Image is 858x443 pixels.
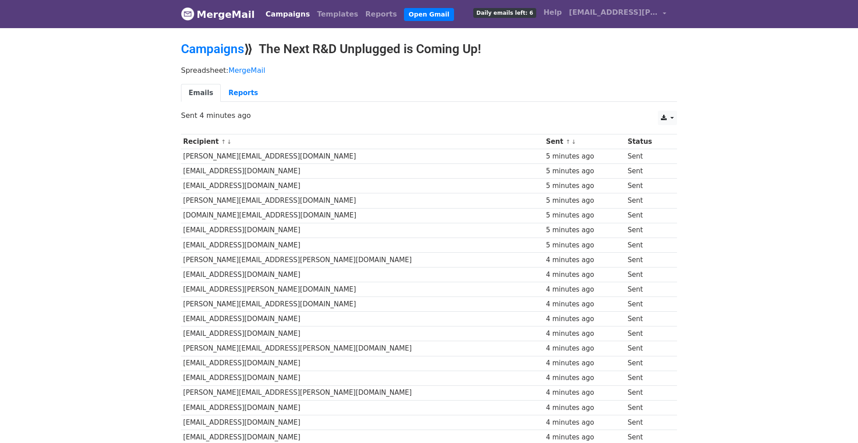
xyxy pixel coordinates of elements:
[181,164,544,179] td: [EMAIL_ADDRESS][DOMAIN_NAME]
[546,358,623,368] div: 4 minutes ago
[626,282,670,297] td: Sent
[181,297,544,312] td: [PERSON_NAME][EMAIL_ADDRESS][DOMAIN_NAME]
[181,326,544,341] td: [EMAIL_ADDRESS][DOMAIN_NAME]
[313,5,362,23] a: Templates
[566,138,571,145] a: ↑
[470,4,540,21] a: Daily emails left: 6
[221,138,226,145] a: ↑
[540,4,565,21] a: Help
[228,66,265,75] a: MergeMail
[626,312,670,326] td: Sent
[181,42,677,57] h2: ⟫ The Next R&D Unplugged is Coming Up!
[569,7,658,18] span: [EMAIL_ADDRESS][PERSON_NAME][DOMAIN_NAME]
[221,84,265,102] a: Reports
[181,111,677,120] p: Sent 4 minutes ago
[262,5,313,23] a: Campaigns
[546,373,623,383] div: 4 minutes ago
[546,181,623,191] div: 5 minutes ago
[181,208,544,223] td: [DOMAIN_NAME][EMAIL_ADDRESS][DOMAIN_NAME]
[546,314,623,324] div: 4 minutes ago
[181,223,544,238] td: [EMAIL_ADDRESS][DOMAIN_NAME]
[181,267,544,282] td: [EMAIL_ADDRESS][DOMAIN_NAME]
[546,255,623,265] div: 4 minutes ago
[404,8,454,21] a: Open Gmail
[181,400,544,415] td: [EMAIL_ADDRESS][DOMAIN_NAME]
[626,326,670,341] td: Sent
[626,341,670,356] td: Sent
[626,149,670,164] td: Sent
[546,210,623,221] div: 5 minutes ago
[626,371,670,385] td: Sent
[181,149,544,164] td: [PERSON_NAME][EMAIL_ADDRESS][DOMAIN_NAME]
[546,432,623,443] div: 4 minutes ago
[181,341,544,356] td: [PERSON_NAME][EMAIL_ADDRESS][PERSON_NAME][DOMAIN_NAME]
[626,297,670,312] td: Sent
[181,252,544,267] td: [PERSON_NAME][EMAIL_ADDRESS][PERSON_NAME][DOMAIN_NAME]
[626,208,670,223] td: Sent
[227,138,231,145] a: ↓
[626,193,670,208] td: Sent
[181,66,677,75] p: Spreadsheet:
[626,134,670,149] th: Status
[181,415,544,430] td: [EMAIL_ADDRESS][DOMAIN_NAME]
[626,385,670,400] td: Sent
[546,196,623,206] div: 5 minutes ago
[626,415,670,430] td: Sent
[546,270,623,280] div: 4 minutes ago
[181,371,544,385] td: [EMAIL_ADDRESS][DOMAIN_NAME]
[626,238,670,252] td: Sent
[181,238,544,252] td: [EMAIL_ADDRESS][DOMAIN_NAME]
[546,329,623,339] div: 4 minutes ago
[181,193,544,208] td: [PERSON_NAME][EMAIL_ADDRESS][DOMAIN_NAME]
[626,179,670,193] td: Sent
[181,42,244,56] a: Campaigns
[473,8,536,18] span: Daily emails left: 6
[546,151,623,162] div: 5 minutes ago
[571,138,576,145] a: ↓
[181,282,544,297] td: [EMAIL_ADDRESS][PERSON_NAME][DOMAIN_NAME]
[181,179,544,193] td: [EMAIL_ADDRESS][DOMAIN_NAME]
[181,134,544,149] th: Recipient
[546,240,623,251] div: 5 minutes ago
[181,7,194,21] img: MergeMail logo
[626,356,670,371] td: Sent
[546,343,623,354] div: 4 minutes ago
[626,267,670,282] td: Sent
[546,284,623,295] div: 4 minutes ago
[626,252,670,267] td: Sent
[546,403,623,413] div: 4 minutes ago
[626,164,670,179] td: Sent
[626,400,670,415] td: Sent
[546,418,623,428] div: 4 minutes ago
[544,134,626,149] th: Sent
[565,4,670,25] a: [EMAIL_ADDRESS][PERSON_NAME][DOMAIN_NAME]
[181,5,255,24] a: MergeMail
[181,312,544,326] td: [EMAIL_ADDRESS][DOMAIN_NAME]
[546,388,623,398] div: 4 minutes ago
[546,299,623,309] div: 4 minutes ago
[546,225,623,235] div: 5 minutes ago
[181,385,544,400] td: [PERSON_NAME][EMAIL_ADDRESS][PERSON_NAME][DOMAIN_NAME]
[181,356,544,371] td: [EMAIL_ADDRESS][DOMAIN_NAME]
[546,166,623,176] div: 5 minutes ago
[362,5,401,23] a: Reports
[626,223,670,238] td: Sent
[181,84,221,102] a: Emails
